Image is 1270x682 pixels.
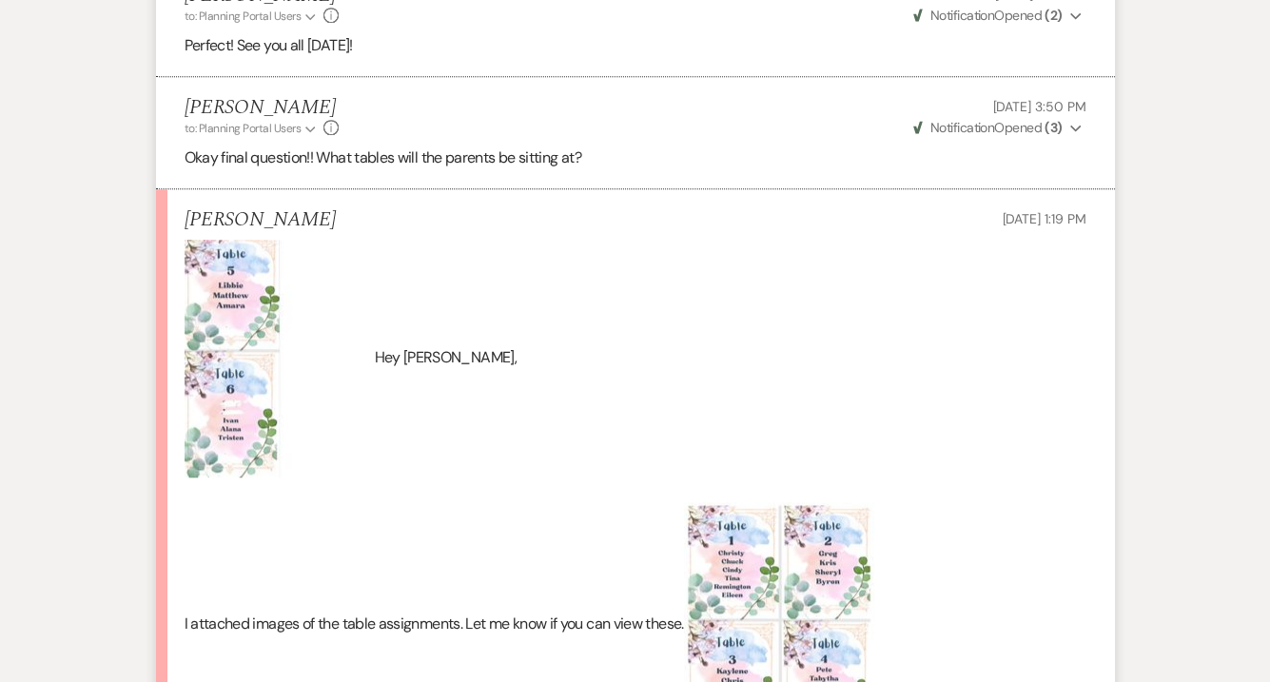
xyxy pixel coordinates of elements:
button: NotificationOpened (3) [910,118,1086,138]
button: NotificationOpened (2) [910,6,1086,26]
span: Opened [913,119,1063,136]
span: to: Planning Portal Users [185,9,302,24]
span: Notification [930,7,994,24]
span: [DATE] 3:50 PM [992,98,1085,115]
strong: ( 3 ) [1045,119,1062,136]
button: to: Planning Portal Users [185,120,320,137]
span: to: Planning Portal Users [185,121,302,136]
p: Perfect! See you all [DATE]! [185,33,1086,58]
p: Okay final question!! What tables will the parents be sitting at? [185,146,1086,170]
p: Hey [PERSON_NAME], [185,240,1086,477]
h5: [PERSON_NAME] [185,208,336,232]
span: Notification [930,119,994,136]
span: [DATE] 1:19 PM [1002,210,1085,227]
span: Opened [913,7,1063,24]
h5: [PERSON_NAME] [185,96,340,120]
img: IMG_1891.jpeg [185,240,375,477]
strong: ( 2 ) [1045,7,1062,24]
button: to: Planning Portal Users [185,8,320,25]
